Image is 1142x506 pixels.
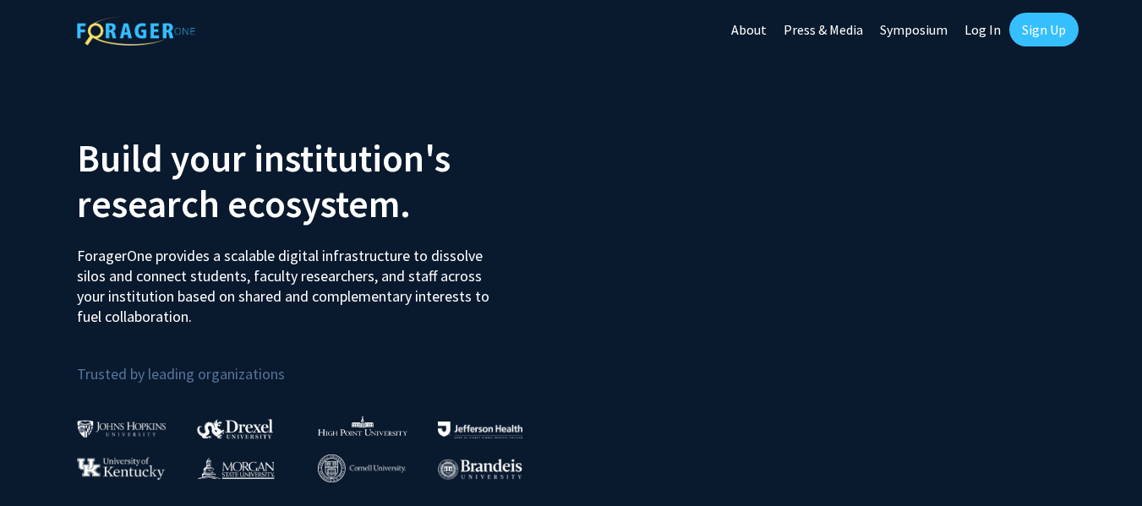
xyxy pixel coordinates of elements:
a: Sign Up [1009,13,1079,46]
p: ForagerOne provides a scalable digital infrastructure to dissolve silos and connect students, fac... [77,233,501,327]
p: Trusted by leading organizations [77,340,559,387]
img: Brandeis University [438,459,522,480]
h2: Build your institution's research ecosystem. [77,135,559,226]
img: University of Kentucky [77,457,165,480]
img: Johns Hopkins University [77,420,167,438]
img: High Point University [318,416,407,436]
img: Morgan State University [197,457,275,479]
img: ForagerOne Logo [77,16,195,46]
img: Cornell University [318,454,406,482]
img: Thomas Jefferson University [438,422,522,438]
img: Drexel University [197,419,273,438]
